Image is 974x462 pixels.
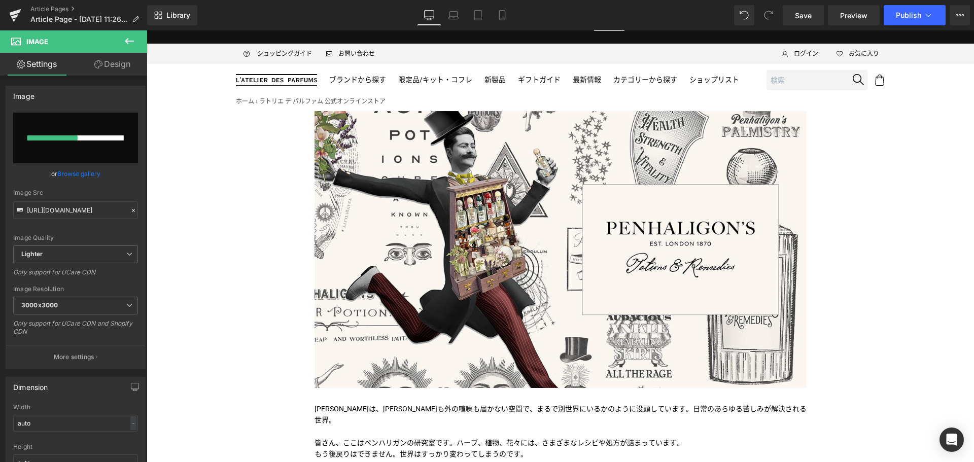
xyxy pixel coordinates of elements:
[57,165,100,183] a: Browse gallery
[113,67,239,75] span: ラトリエ デ パルファム 公式オンラインストア
[76,53,149,76] a: Design
[441,5,466,25] a: Laptop
[168,81,660,358] img: KEY VISUAL
[417,5,441,25] a: Desktop
[734,5,754,25] button: Undo
[111,18,165,29] span: ショッピングガイド
[13,201,138,219] input: Link
[490,5,514,25] a: Mobile
[13,404,138,411] div: Width
[629,18,672,29] a: ログイン
[168,407,660,418] p: 皆さん、ここはペンハリガンの研究室です。
[395,408,537,416] span: さまざまなレシピや処方が詰まっています。
[884,5,946,25] button: Publish
[13,319,138,342] div: Only support for UCare CDN and Shopify CDN
[950,5,970,25] button: More
[183,41,239,59] a: ブランドから探す
[166,11,190,20] span: Library
[168,373,660,396] p: [PERSON_NAME]は、
[21,250,43,258] b: Lighter
[109,67,111,75] span: ›
[13,168,138,179] div: or
[706,44,717,55] img: Icon_Search.svg
[758,5,779,25] button: Redo
[21,301,58,309] b: 3000x3000
[13,268,138,283] div: Only support for UCare CDN
[426,41,455,59] a: 最新情報
[130,416,136,430] div: -
[89,18,165,29] a: ショッピングガイド
[543,41,593,59] a: ショップリスト
[30,15,128,23] span: Article Page - [DATE] 11:26:32
[253,419,381,428] span: 世界はすっかり変わってしまうのです。
[702,18,733,29] span: お気に入り
[13,286,138,293] div: Image Resolution
[940,428,964,452] div: Open Intercom Messenger
[13,377,48,392] div: Dimension
[252,41,326,59] a: 限定品/キット・コフレ
[89,67,108,75] a: ホーム
[13,443,138,450] div: Height
[390,374,546,382] span: まるで別世界にいるかのように没頭しています。
[180,21,186,25] img: Icon_Email.svg
[310,408,395,416] span: ハーブ、植物、花々には、
[647,18,672,29] span: ログイン
[13,189,138,196] div: Image Src
[173,18,228,29] a: お問い合わせ
[690,20,696,26] img: Icon_Heart_Empty.svg
[13,415,138,432] input: auto
[89,66,239,77] nav: breadcrumbs
[466,5,490,25] a: Tablet
[147,5,197,25] a: New Library
[168,419,253,428] span: もう後戻りはできません。
[896,11,921,19] span: Publish
[795,10,812,21] span: Save
[635,18,641,29] img: Icon_User.svg
[26,38,48,46] span: Image
[828,5,880,25] a: Preview
[467,41,531,59] a: カテゴリーから探す
[338,41,359,59] a: 新製品
[192,18,228,29] span: お問い合わせ
[54,352,94,362] p: More settings
[371,41,414,59] a: ギフトガイド
[89,44,170,56] img: ラトリエ デ パルファム 公式オンラインストア
[13,234,138,241] div: Image Quality
[840,10,867,21] span: Preview
[6,345,145,369] button: More settings
[620,40,721,60] input: 検索
[30,5,147,13] a: Article Pages
[13,86,34,100] div: Image
[236,374,390,382] span: [PERSON_NAME]も外の喧噪も届かない空間で、
[727,44,739,55] img: Icon_Cart.svg
[95,19,105,28] img: Icon_ShoppingGuide.svg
